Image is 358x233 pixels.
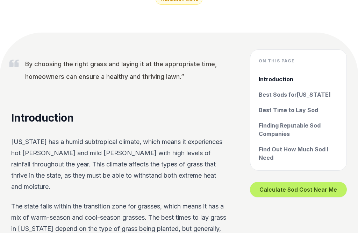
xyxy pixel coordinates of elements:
[259,59,338,64] h4: On this page
[259,91,338,99] a: Best Sods for[US_STATE]
[25,58,228,83] p: By choosing the right grass and laying it at the appropriate time, homeowners can ensure a health...
[259,75,338,84] a: Introduction
[259,106,338,115] a: Best Time to Lay Sod
[259,122,338,138] a: Finding Reputable Sod Companies
[259,145,338,162] a: Find Out How Much Sod I Need
[11,137,228,193] p: [US_STATE] has a humid subtropical climate, which means it experiences hot [PERSON_NAME] and mild...
[250,182,347,198] button: Calculate Sod Cost Near Me
[11,111,228,125] h2: Introduction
